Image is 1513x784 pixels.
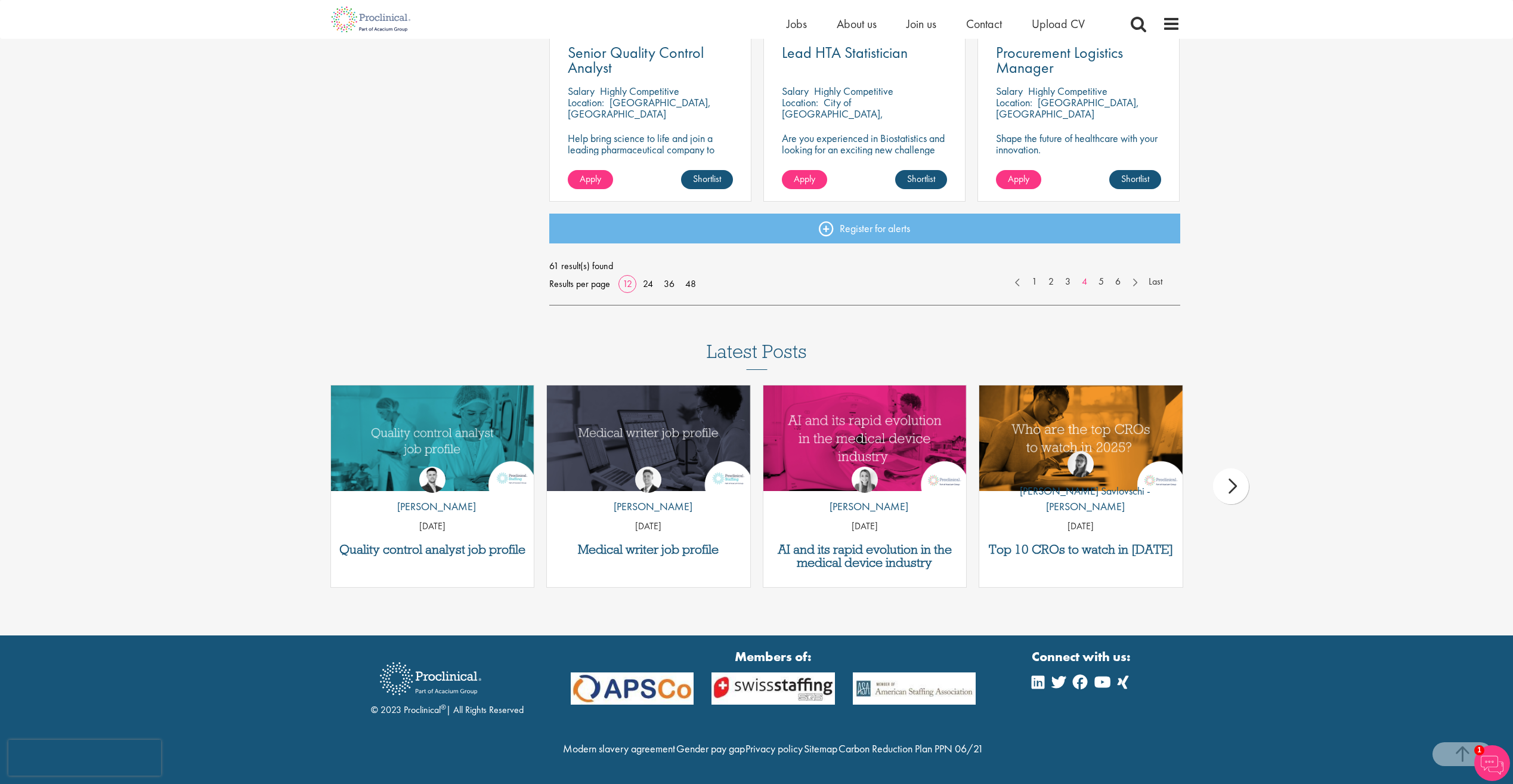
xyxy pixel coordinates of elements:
[985,543,1177,556] a: Top 10 CROs to watch in [DATE]
[371,653,524,717] div: © 2023 Proclinical | All Rights Reserved
[553,543,744,556] a: Medical writer job profile
[676,742,745,755] a: Gender pay gap
[763,385,967,491] a: Link to a post
[782,95,883,132] p: City of [GEOGRAPHIC_DATA], [GEOGRAPHIC_DATA]
[1474,745,1484,755] span: 1
[966,16,1002,32] a: Contact
[1076,275,1093,289] a: 4
[996,95,1139,121] p: [GEOGRAPHIC_DATA], [GEOGRAPHIC_DATA]
[769,543,961,569] a: AI and its rapid evolution in the medical device industry
[618,277,636,290] a: 12
[568,132,733,189] p: Help bring science to life and join a leading pharmaceutical company to play a key role in delive...
[568,45,733,75] a: Senior Quality Control Analyst
[563,742,675,755] a: Modern slavery agreement
[703,672,844,705] img: APSCo
[547,385,750,491] img: Medical writer job profile
[600,84,679,98] p: Highly Competitive
[782,132,947,178] p: Are you experienced in Biostatistics and looking for an exciting new challenge where you can assi...
[331,385,534,491] a: Link to a post
[605,499,692,514] p: [PERSON_NAME]
[547,385,750,491] a: Link to a post
[571,647,976,666] strong: Members of:
[441,702,446,712] sup: ®
[1109,170,1161,189] a: Shortlist
[1042,275,1060,289] a: 2
[8,740,161,776] iframe: reCAPTCHA
[1109,275,1127,289] a: 6
[331,385,534,491] img: quality control analyst job profile
[1028,84,1107,98] p: Highly Competitive
[568,95,711,121] p: [GEOGRAPHIC_DATA], [GEOGRAPHIC_DATA]
[605,467,692,520] a: George Watson [PERSON_NAME]
[979,451,1183,520] a: Theodora Savlovschi - Wicks [PERSON_NAME] Savlovschi - [PERSON_NAME]
[681,170,733,189] a: Shortlist
[568,42,704,78] span: Senior Quality Control Analyst
[839,742,983,755] a: Carbon Reduction Plan PPN 06/21
[895,170,947,189] a: Shortlist
[419,467,445,493] img: Joshua Godden
[745,742,803,755] a: Privacy policy
[1143,275,1168,289] a: Last
[782,84,809,98] span: Salary
[1474,745,1510,781] img: Chatbot
[996,170,1041,189] a: Apply
[782,95,818,109] span: Location:
[996,132,1161,155] p: Shape the future of healthcare with your innovation.
[979,385,1183,491] a: Link to a post
[1026,275,1043,289] a: 1
[852,467,878,493] img: Hannah Burke
[1093,275,1110,289] a: 5
[331,520,534,533] p: [DATE]
[837,16,877,32] a: About us
[763,385,967,491] img: AI and Its Impact on the Medical Device Industry | Proclinical
[568,170,613,189] a: Apply
[906,16,936,32] a: Join us
[549,257,1180,275] span: 61 result(s) found
[371,654,490,703] img: Proclinical Recruitment
[996,84,1023,98] span: Salary
[996,95,1032,109] span: Location:
[681,277,700,290] a: 48
[782,42,908,63] span: Lead HTA Statistician
[549,214,1180,243] a: Register for alerts
[821,499,908,514] p: [PERSON_NAME]
[568,95,604,109] span: Location:
[388,467,476,520] a: Joshua Godden [PERSON_NAME]
[547,520,750,533] p: [DATE]
[763,520,967,533] p: [DATE]
[782,45,947,60] a: Lead HTA Statistician
[1032,647,1133,666] strong: Connect with us:
[549,275,610,293] span: Results per page
[337,543,528,556] a: Quality control analyst job profile
[388,499,476,514] p: [PERSON_NAME]
[562,672,703,705] img: APSCo
[804,742,837,755] a: Sitemap
[821,467,908,520] a: Hannah Burke [PERSON_NAME]
[979,385,1183,491] img: Top 10 CROs 2025 | Proclinical
[844,672,985,705] img: APSCo
[814,84,893,98] p: Highly Competitive
[1032,16,1085,32] a: Upload CV
[660,277,679,290] a: 36
[1068,451,1094,477] img: Theodora Savlovschi - Wicks
[996,42,1123,78] span: Procurement Logistics Manager
[635,467,661,493] img: George Watson
[1213,468,1249,504] div: next
[979,483,1183,514] p: [PERSON_NAME] Savlovschi - [PERSON_NAME]
[787,16,807,32] a: Jobs
[782,170,827,189] a: Apply
[1059,275,1076,289] a: 3
[639,277,657,290] a: 24
[996,45,1161,75] a: Procurement Logistics Manager
[568,84,595,98] span: Salary
[580,172,601,185] span: Apply
[707,341,807,370] h3: Latest Posts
